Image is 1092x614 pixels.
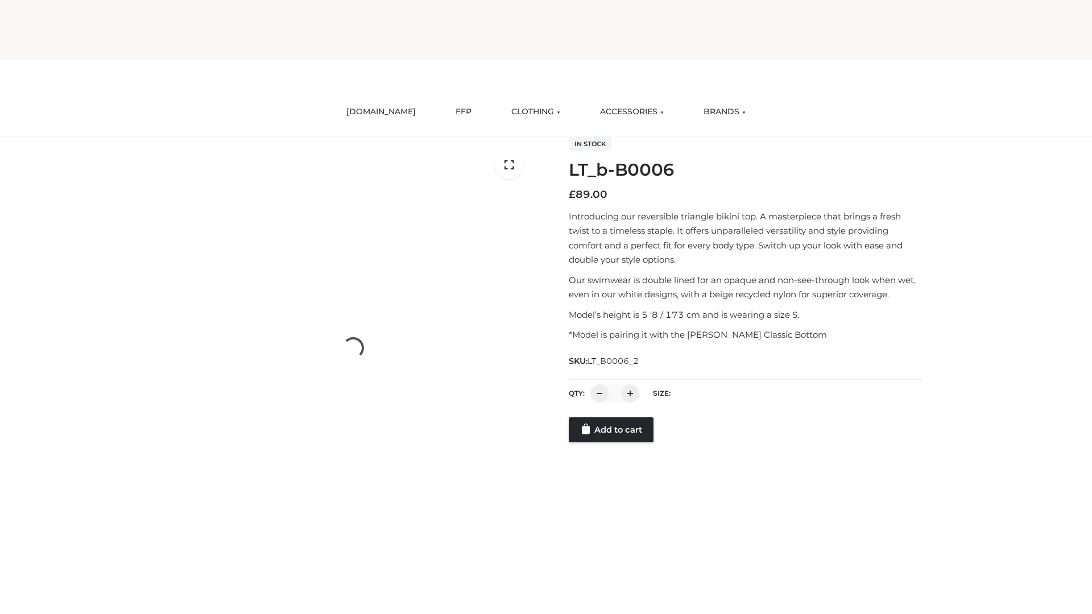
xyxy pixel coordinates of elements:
label: Size: [653,389,671,397]
bdi: 89.00 [569,188,607,201]
p: Introducing our reversible triangle bikini top. A masterpiece that brings a fresh twist to a time... [569,209,923,267]
a: Add to cart [569,417,653,442]
p: Model’s height is 5 ‘8 / 173 cm and is wearing a size S. [569,308,923,322]
span: LT_B0006_2 [588,356,639,366]
span: SKU: [569,354,640,368]
span: In stock [569,137,611,151]
a: ACCESSORIES [591,99,672,125]
span: £ [569,188,576,201]
a: CLOTHING [503,99,569,125]
label: QTY: [569,389,585,397]
a: BRANDS [695,99,754,125]
a: [DOMAIN_NAME] [338,99,424,125]
p: Our swimwear is double lined for an opaque and non-see-through look when wet, even in our white d... [569,273,923,302]
h1: LT_b-B0006 [569,160,923,180]
p: *Model is pairing it with the [PERSON_NAME] Classic Bottom [569,327,923,342]
a: FFP [447,99,480,125]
